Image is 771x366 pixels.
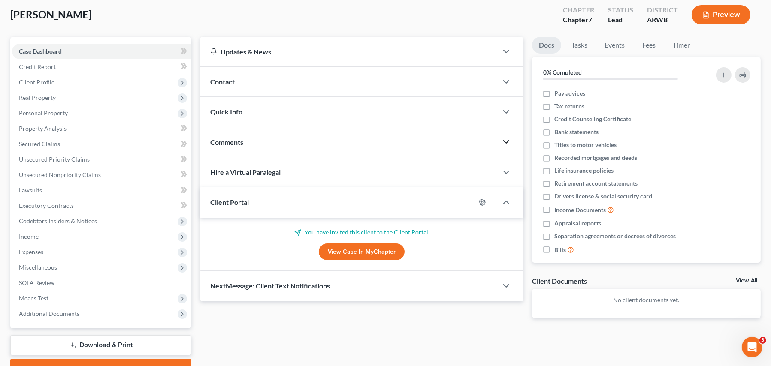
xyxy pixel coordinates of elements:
[210,198,249,206] span: Client Portal
[19,186,42,194] span: Lawsuits
[19,217,97,225] span: Codebtors Insiders & Notices
[19,78,54,86] span: Client Profile
[19,63,56,70] span: Credit Report
[210,282,330,290] span: NextMessage: Client Text Notifications
[19,171,101,178] span: Unsecured Nonpriority Claims
[532,276,587,285] div: Client Documents
[12,121,191,136] a: Property Analysis
[588,15,592,24] span: 7
[539,296,754,304] p: No client documents yet.
[12,275,191,291] a: SOFA Review
[554,206,606,214] span: Income Documents
[554,128,599,136] span: Bank statements
[532,37,561,54] a: Docs
[554,179,638,188] span: Retirement account statements
[10,335,191,355] a: Download & Print
[647,5,678,15] div: District
[554,153,637,162] span: Recorded mortgages and deeds
[742,337,762,357] iframe: Intercom live chat
[12,44,191,59] a: Case Dashboard
[10,8,91,21] span: [PERSON_NAME]
[563,5,594,15] div: Chapter
[210,138,243,146] span: Comments
[319,243,405,261] a: View Case in MyChapter
[647,15,678,25] div: ARWB
[19,125,67,132] span: Property Analysis
[210,108,242,116] span: Quick Info
[19,48,62,55] span: Case Dashboard
[692,5,750,24] button: Preview
[12,59,191,75] a: Credit Report
[554,102,584,111] span: Tax returns
[19,279,54,286] span: SOFA Review
[19,310,79,317] span: Additional Documents
[608,15,633,25] div: Lead
[563,15,594,25] div: Chapter
[554,232,676,240] span: Separation agreements or decrees of divorces
[19,140,60,147] span: Secured Claims
[19,233,39,240] span: Income
[608,5,633,15] div: Status
[635,37,662,54] a: Fees
[19,109,68,117] span: Personal Property
[598,37,632,54] a: Events
[554,246,566,254] span: Bills
[12,183,191,198] a: Lawsuits
[565,37,594,54] a: Tasks
[19,156,90,163] span: Unsecured Priority Claims
[554,219,601,228] span: Appraisal reports
[19,248,43,255] span: Expenses
[554,115,631,123] span: Credit Counseling Certificate
[19,294,48,302] span: Means Test
[19,202,74,209] span: Executory Contracts
[210,78,235,86] span: Contact
[554,192,652,201] span: Drivers license & social security card
[554,89,585,98] span: Pay advices
[543,69,582,76] strong: 0% Completed
[19,94,56,101] span: Real Property
[12,152,191,167] a: Unsecured Priority Claims
[210,168,281,176] span: Hire a Virtual Paralegal
[12,198,191,213] a: Executory Contracts
[554,166,614,175] span: Life insurance policies
[554,141,617,149] span: Titles to motor vehicles
[736,278,757,284] a: View All
[759,337,766,344] span: 3
[210,47,487,56] div: Updates & News
[12,136,191,152] a: Secured Claims
[12,167,191,183] a: Unsecured Nonpriority Claims
[666,37,697,54] a: Timer
[210,228,513,237] p: You have invited this client to the Client Portal.
[19,264,57,271] span: Miscellaneous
